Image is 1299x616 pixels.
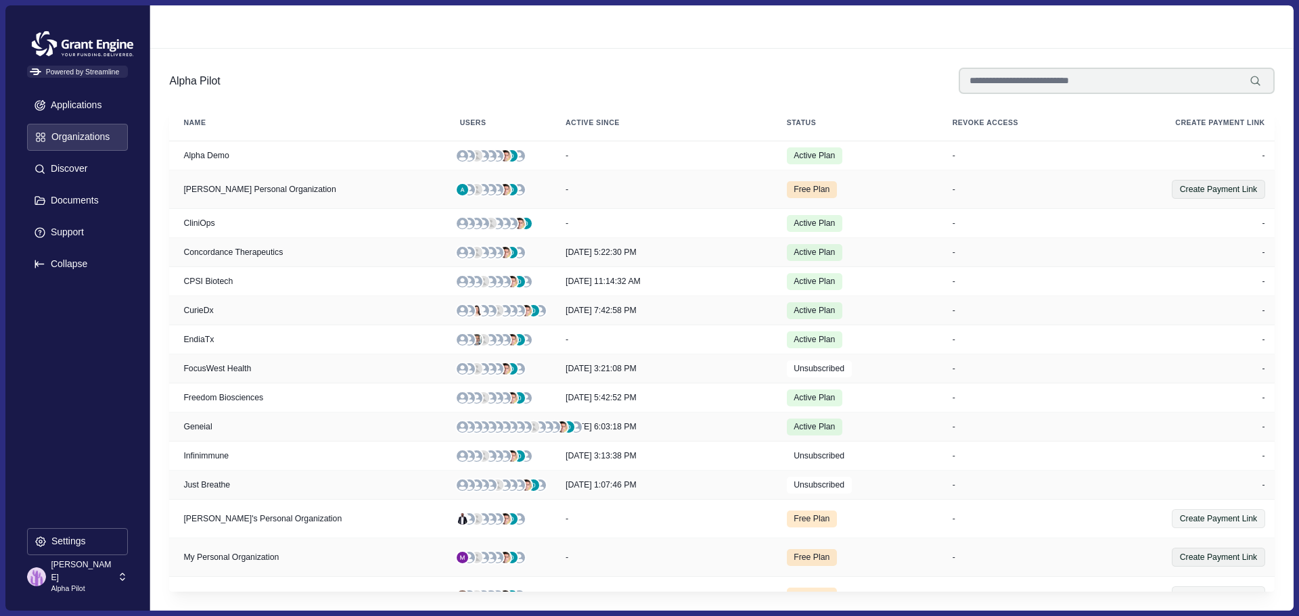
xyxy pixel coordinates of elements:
img: ACg8ocLGWkBQEcF6KglPsVF67K06krrCC5QZE3g7sxYaiIAJwA=s96-c [492,305,503,316]
div: - [953,552,1099,562]
div: - [953,185,1099,194]
img: Grantengine Logo [27,27,138,61]
div: - [1118,393,1265,402]
button: Create Payment Link [1172,548,1264,567]
svg: avatar [514,479,525,491]
img: ACg8ocIP9zF2u1BWSvm4Z_PbT1S6RqFbR_T_sH2Wj1FNvcX5uRKvUA=s96-c [506,513,518,525]
img: ACg8ocJeA4TkSEztHOUkmN2IbZtHU_cOVn6z-24YmePJvl2WKC0=s96-c [506,334,518,346]
svg: avatar [499,421,511,433]
svg: avatar [463,218,475,229]
p: Discover [46,163,87,174]
button: Expand [27,251,128,278]
div: CurieDx [179,306,436,315]
img: ACg8ocLGWkBQEcF6KglPsVF67K06krrCC5QZE3g7sxYaiIAJwA=s96-c [471,247,482,258]
img: ACg8ocLGWkBQEcF6KglPsVF67K06krrCC5QZE3g7sxYaiIAJwA=s96-c [471,590,482,602]
svg: avatar [492,552,503,563]
div: - [566,591,768,600]
svg: avatar [514,184,525,195]
button: Create Payment Link [1172,180,1264,199]
div: My Personal Organization [179,591,436,600]
svg: avatar [478,150,489,162]
p: [PERSON_NAME] [51,559,113,584]
img: ACg8ocLGWkBQEcF6KglPsVF67K06krrCC5QZE3g7sxYaiIAJwA=s96-c [471,513,482,525]
svg: avatar [499,276,511,287]
div: - [953,591,1099,600]
img: ACg8ocJeA4TkSEztHOUkmN2IbZtHU_cOVn6z-24YmePJvl2WKC0=s96-c [499,247,511,258]
div: - [953,335,1099,344]
svg: avatar [499,479,511,491]
a: Support [27,219,128,246]
div: - [1118,335,1265,344]
svg: avatar [485,184,497,195]
svg: avatar [478,218,489,229]
svg: avatar [534,305,546,316]
button: Discover [27,156,128,183]
img: ACg8ocJeA4TkSEztHOUkmN2IbZtHU_cOVn6z-24YmePJvl2WKC0=s96-c [499,363,511,375]
svg: avatar [485,363,497,375]
div: EndiaTx [179,335,436,344]
div: Infinimmune [179,451,436,460]
svg: avatar [463,247,475,258]
p: Organizations [47,131,110,143]
svg: avatar [471,421,482,433]
img: ACg8ocLg24VkWgr8-LuhU6arPZXsn34r6KMK1XYqxwESPRGn-7loIQ=s96-c [457,552,468,563]
svg: avatar [457,479,468,491]
svg: avatar [457,421,468,433]
svg: avatar [457,305,468,316]
svg: avatar [499,218,511,229]
svg: avatar [499,450,511,462]
img: ACg8ocIP9zF2u1BWSvm4Z_PbT1S6RqFbR_T_sH2Wj1FNvcX5uRKvUA=s96-c [506,590,518,602]
svg: avatar [514,421,525,433]
svg: avatar [520,334,532,346]
img: ACg8ocIP9zF2u1BWSvm4Z_PbT1S6RqFbR_T_sH2Wj1FNvcX5uRKvUA=s96-c [506,247,518,258]
a: Grantengine Logo [27,27,128,42]
svg: avatar [506,479,518,491]
img: ACg8ocJeA4TkSEztHOUkmN2IbZtHU_cOVn6z-24YmePJvl2WKC0=s96-c [506,450,518,462]
svg: avatar [478,305,489,316]
th: Users [446,103,556,141]
img: ACg8ocLGWkBQEcF6KglPsVF67K06krrCC5QZE3g7sxYaiIAJwA=s96-c [471,150,482,162]
svg: avatar [492,363,503,375]
div: Active Plan [787,389,842,406]
img: profile picture [27,567,46,586]
div: - [566,552,768,562]
img: ACg8ocJ_N-M2meXqCHgU4ZMcOY3I3AEOO86MzCS8dQHgboRTTf4xM-Y=s96-c [471,305,482,316]
div: [DATE] 3:13:38 PM [566,451,768,460]
img: ACg8ocIP9zF2u1BWSvm4Z_PbT1S6RqFbR_T_sH2Wj1FNvcX5uRKvUA=s96-c [514,276,525,287]
svg: avatar [514,552,525,563]
svg: avatar [514,363,525,375]
div: Active Plan [787,419,842,435]
div: - [953,306,1099,315]
div: - [953,151,1099,160]
div: - [953,514,1099,523]
svg: avatar [492,450,503,462]
img: ACg8ocLGWkBQEcF6KglPsVF67K06krrCC5QZE3g7sxYaiIAJwA=s96-c [478,334,489,346]
svg: avatar [514,247,525,258]
div: Active Plan [787,215,842,232]
div: [DATE] 7:42:58 PM [566,306,768,315]
div: Active Plan [787,302,842,319]
svg: avatar [492,334,503,346]
div: - [953,422,1099,431]
svg: avatar [463,305,475,316]
svg: avatar [457,363,468,375]
img: ACg8ocIP9zF2u1BWSvm4Z_PbT1S6RqFbR_T_sH2Wj1FNvcX5uRKvUA=s96-c [520,218,532,229]
svg: avatar [485,552,497,563]
svg: avatar [492,513,503,525]
div: - [566,218,768,228]
th: Active Since [556,103,777,141]
div: [DATE] 6:03:18 PM [566,422,768,431]
img: ACg8ocJeA4TkSEztHOUkmN2IbZtHU_cOVn6z-24YmePJvl2WKC0=s96-c [499,150,511,162]
p: Documents [46,195,99,206]
svg: avatar [457,334,468,346]
div: Concordance Therapeutics [179,247,436,257]
div: - [1118,422,1265,431]
img: ACg8ocJeA4TkSEztHOUkmN2IbZtHU_cOVn6z-24YmePJvl2WKC0=s96-c [499,513,511,525]
div: Geneial [179,422,436,431]
svg: avatar [478,479,489,491]
img: ACg8ocIP9zF2u1BWSvm4Z_PbT1S6RqFbR_T_sH2Wj1FNvcX5uRKvUA=s96-c [563,421,574,433]
svg: avatar [520,421,532,433]
svg: avatar [514,305,525,316]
